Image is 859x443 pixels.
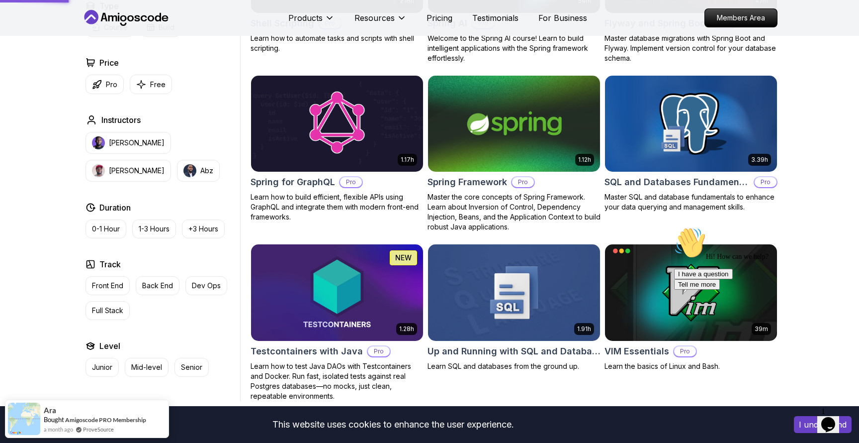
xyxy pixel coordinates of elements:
[4,4,183,67] div: 👋Hi! How can we help?I have a questionTell me more
[251,344,363,358] h2: Testcontainers with Java
[86,301,130,320] button: Full Stack
[399,325,414,333] p: 1.28h
[794,416,852,433] button: Accept cookies
[604,33,777,63] p: Master database migrations with Spring Boot and Flyway. Implement version control for your databa...
[428,192,601,232] p: Master the core concepts of Spring Framework. Learn about Inversion of Control, Dependency Inject...
[604,344,669,358] h2: VIM Essentials
[7,414,779,436] div: This website uses cookies to enhance the user experience.
[132,220,176,238] button: 1-3 Hours
[99,258,121,270] h2: Track
[142,281,173,291] p: Back End
[751,156,768,164] p: 3.39h
[251,244,423,341] img: Testcontainers with Java card
[251,175,335,189] h2: Spring for GraphQL
[395,253,412,263] p: NEW
[401,156,414,164] p: 1.17h
[139,224,170,234] p: 1-3 Hours
[99,57,119,69] h2: Price
[183,164,196,177] img: instructor img
[4,4,36,36] img: :wave:
[578,156,591,164] p: 1.12h
[288,12,335,32] button: Products
[354,12,407,32] button: Resources
[755,177,776,187] p: Pro
[428,75,601,232] a: Spring Framework card1.12hSpring FrameworkProMaster the core concepts of Spring Framework. Learn ...
[109,166,165,176] p: [PERSON_NAME]
[99,340,120,352] h2: Level
[8,403,40,435] img: provesource social proof notification image
[86,132,171,154] button: instructor img[PERSON_NAME]
[92,136,105,149] img: instructor img
[188,224,218,234] p: +3 Hours
[288,12,323,24] p: Products
[512,177,534,187] p: Pro
[605,244,777,341] img: VIM Essentials card
[704,8,777,27] a: Members Area
[340,177,362,187] p: Pro
[86,75,124,94] button: Pro
[428,175,507,189] h2: Spring Framework
[705,9,777,27] p: Members Area
[427,12,452,24] a: Pricing
[605,76,777,172] img: SQL and Databases Fundamentals card
[817,403,849,433] iframe: chat widget
[181,362,202,372] p: Senior
[251,361,424,401] p: Learn how to test Java DAOs with Testcontainers and Docker. Run fast, isolated tests against real...
[130,75,172,94] button: Free
[65,416,146,424] a: Amigoscode PRO Membership
[92,164,105,177] img: instructor img
[428,344,601,358] h2: Up and Running with SQL and Databases
[472,12,518,24] a: Testimonials
[428,33,601,63] p: Welcome to the Spring AI course! Learn to build intelligent applications with the Spring framewor...
[44,406,56,415] span: Ara
[604,244,777,371] a: VIM Essentials card39mVIM EssentialsProLearn the basics of Linux and Bash.
[92,224,120,234] p: 0-1 Hour
[185,276,227,295] button: Dev Ops
[44,425,73,434] span: a month ago
[368,346,390,356] p: Pro
[428,361,601,371] p: Learn SQL and databases from the ground up.
[86,160,171,182] button: instructor img[PERSON_NAME]
[251,76,423,172] img: Spring for GraphQL card
[109,138,165,148] p: [PERSON_NAME]
[106,80,117,90] p: Pro
[4,30,98,37] span: Hi! How can we help?
[428,244,600,341] img: Up and Running with SQL and Databases card
[182,220,225,238] button: +3 Hours
[86,358,119,377] button: Junior
[44,416,64,424] span: Bought
[136,276,179,295] button: Back End
[604,192,777,212] p: Master SQL and database fundamentals to enhance your data querying and management skills.
[131,362,162,372] p: Mid-level
[354,12,395,24] p: Resources
[538,12,587,24] a: For Business
[150,80,166,90] p: Free
[251,192,424,222] p: Learn how to build efficient, flexible APIs using GraphQL and integrate them with modern front-en...
[125,358,169,377] button: Mid-level
[251,33,424,53] p: Learn how to automate tasks and scripts with shell scripting.
[83,425,114,434] a: ProveSource
[86,276,130,295] button: Front End
[670,223,849,398] iframe: chat widget
[92,362,112,372] p: Junior
[200,166,213,176] p: Abz
[604,75,777,213] a: SQL and Databases Fundamentals card3.39hSQL and Databases FundamentalsProMaster SQL and database ...
[4,56,50,67] button: Tell me more
[92,306,123,316] p: Full Stack
[4,46,63,56] button: I have a question
[251,244,424,401] a: Testcontainers with Java card1.28hNEWTestcontainers with JavaProLearn how to test Java DAOs with ...
[177,160,220,182] button: instructor imgAbz
[577,325,591,333] p: 1.91h
[424,73,604,174] img: Spring Framework card
[192,281,221,291] p: Dev Ops
[251,75,424,222] a: Spring for GraphQL card1.17hSpring for GraphQLProLearn how to build efficient, flexible APIs usin...
[428,244,601,371] a: Up and Running with SQL and Databases card1.91hUp and Running with SQL and DatabasesLearn SQL and...
[604,175,750,189] h2: SQL and Databases Fundamentals
[86,220,126,238] button: 0-1 Hour
[604,361,777,371] p: Learn the basics of Linux and Bash.
[174,358,209,377] button: Senior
